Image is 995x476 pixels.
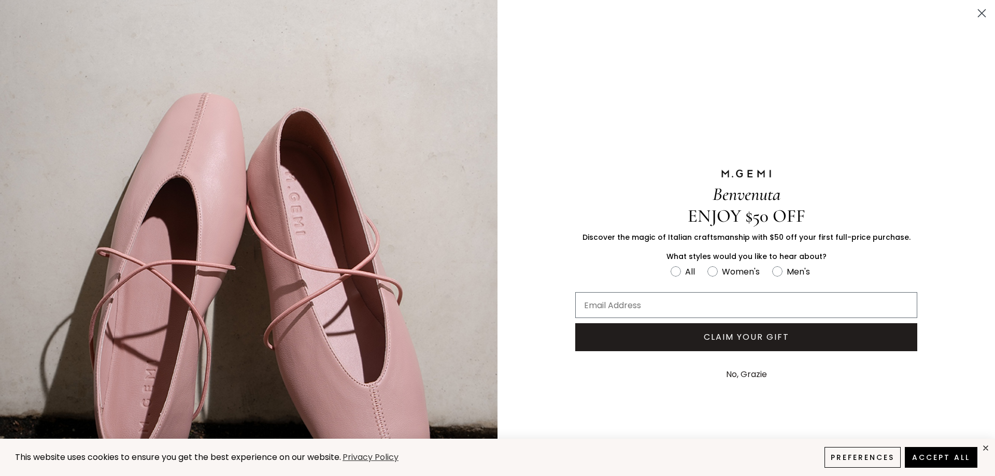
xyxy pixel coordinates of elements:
[787,265,810,278] div: Men's
[713,183,780,205] span: Benvenuta
[722,265,760,278] div: Women's
[825,447,901,468] button: Preferences
[973,4,991,22] button: Close dialog
[720,169,772,178] img: M.GEMI
[685,265,695,278] div: All
[575,292,917,318] input: Email Address
[721,362,772,387] button: No, Grazie
[582,232,911,242] span: Discover the magic of Italian craftsmanship with $50 off your first full-price purchase.
[341,451,400,464] a: Privacy Policy (opens in a new tab)
[15,451,341,463] span: This website uses cookies to ensure you get the best experience on our website.
[688,205,805,227] span: ENJOY $50 OFF
[575,323,917,351] button: CLAIM YOUR GIFT
[905,447,977,468] button: Accept All
[666,251,827,262] span: What styles would you like to hear about?
[982,444,990,452] div: close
